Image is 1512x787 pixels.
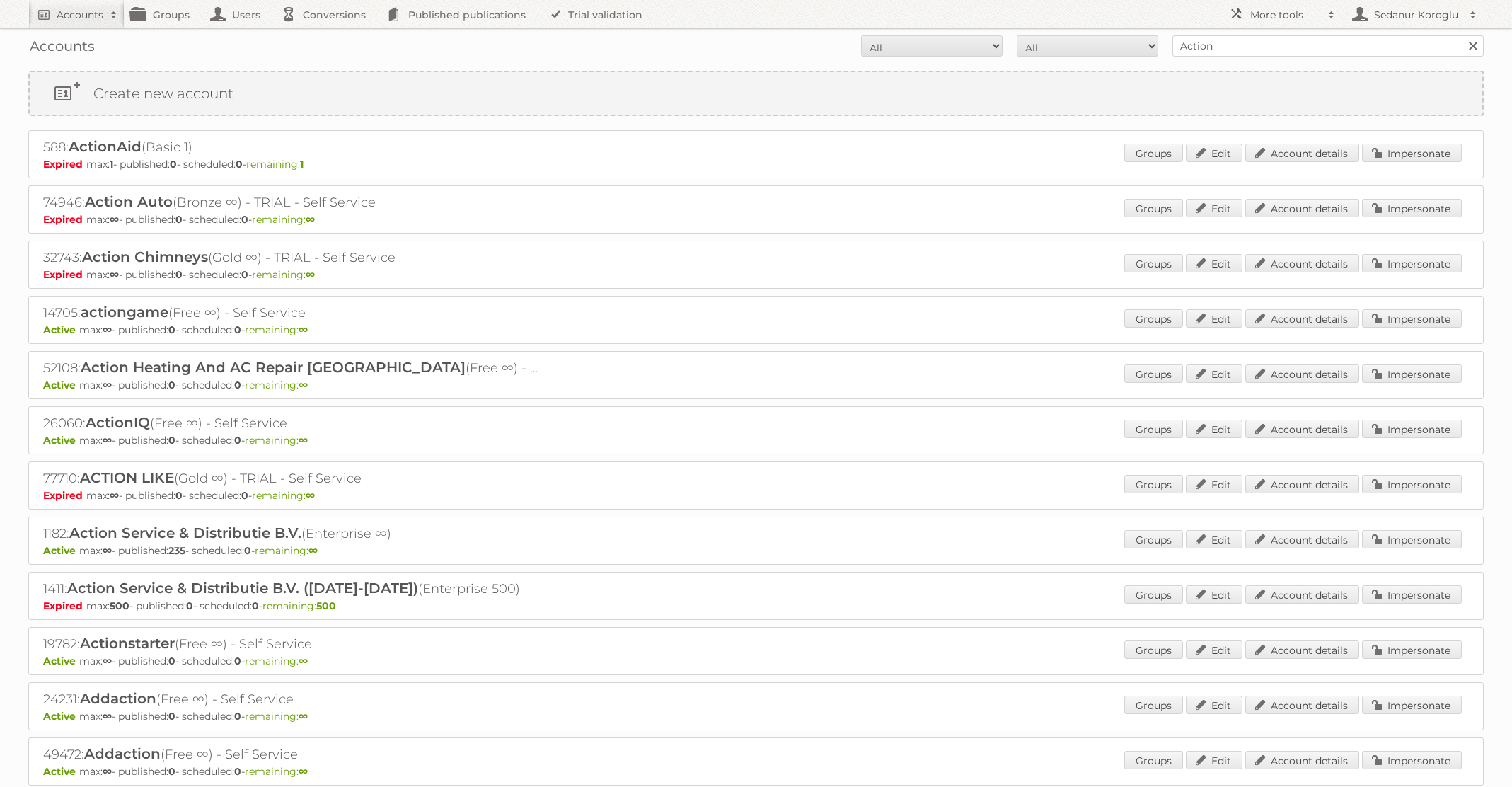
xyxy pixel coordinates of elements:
[1186,254,1242,272] a: Edit
[1362,640,1462,659] a: Impersonate
[168,544,185,557] strong: 235
[306,213,315,226] strong: ∞
[43,655,1469,667] p: max: - published: - scheduled: -
[300,158,304,171] strong: 1
[1124,640,1183,659] a: Groups
[103,544,112,557] strong: ∞
[43,138,538,156] h2: 588: (Basic 1)
[43,745,538,764] h2: 49472: (Free ∞) - Self Service
[245,434,308,447] span: remaining:
[80,690,156,707] span: Addaction
[85,193,173,210] span: Action Auto
[170,158,177,171] strong: 0
[245,379,308,391] span: remaining:
[103,379,112,391] strong: ∞
[43,489,1469,502] p: max: - published: - scheduled: -
[43,434,79,447] span: Active
[43,213,86,226] span: Expired
[1362,199,1462,217] a: Impersonate
[1362,144,1462,162] a: Impersonate
[1370,8,1462,22] h2: Sedanur Koroglu
[1124,751,1183,769] a: Groups
[43,524,538,543] h2: 1182: (Enterprise ∞)
[110,213,119,226] strong: ∞
[43,359,538,377] h2: 52108: (Free ∞) - Self Service
[43,268,1469,281] p: max: - published: - scheduled: -
[80,635,175,652] span: Actionstarter
[103,323,112,336] strong: ∞
[255,544,318,557] span: remaining:
[245,765,308,778] span: remaining:
[103,765,112,778] strong: ∞
[262,599,336,612] span: remaining:
[43,710,79,723] span: Active
[1186,364,1242,383] a: Edit
[308,544,318,557] strong: ∞
[81,359,466,376] span: Action Heating And AC Repair [GEOGRAPHIC_DATA]
[43,414,538,432] h2: 26060: (Free ∞) - Self Service
[1245,199,1359,217] a: Account details
[234,434,241,447] strong: 0
[1245,696,1359,714] a: Account details
[43,580,538,598] h2: 1411: (Enterprise 500)
[234,379,241,391] strong: 0
[252,489,315,502] span: remaining:
[43,379,79,391] span: Active
[241,489,248,502] strong: 0
[299,655,308,667] strong: ∞
[1186,530,1242,548] a: Edit
[43,544,1469,557] p: max: - published: - scheduled: -
[1250,8,1321,22] h2: More tools
[103,710,112,723] strong: ∞
[43,158,1469,171] p: max: - published: - scheduled: -
[1124,144,1183,162] a: Groups
[1362,364,1462,383] a: Impersonate
[245,655,308,667] span: remaining:
[1245,751,1359,769] a: Account details
[43,248,538,267] h2: 32743: (Gold ∞) - TRIAL - Self Service
[43,710,1469,723] p: max: - published: - scheduled: -
[1245,144,1359,162] a: Account details
[1124,254,1183,272] a: Groups
[43,158,86,171] span: Expired
[43,379,1469,391] p: max: - published: - scheduled: -
[234,323,241,336] strong: 0
[1362,254,1462,272] a: Impersonate
[110,158,113,171] strong: 1
[80,469,174,486] span: ACTION LIKE
[168,765,175,778] strong: 0
[1186,420,1242,438] a: Edit
[186,599,193,612] strong: 0
[234,655,241,667] strong: 0
[1362,585,1462,604] a: Impersonate
[252,599,259,612] strong: 0
[43,323,1469,336] p: max: - published: - scheduled: -
[43,655,79,667] span: Active
[30,72,1482,115] a: Create new account
[1245,640,1359,659] a: Account details
[43,268,86,281] span: Expired
[43,323,79,336] span: Active
[245,323,308,336] span: remaining:
[1245,530,1359,548] a: Account details
[1245,309,1359,328] a: Account details
[246,158,304,171] span: remaining:
[1186,144,1242,162] a: Edit
[1245,254,1359,272] a: Account details
[69,138,142,155] span: ActionAid
[1124,420,1183,438] a: Groups
[1245,364,1359,383] a: Account details
[43,469,538,488] h2: 77710: (Gold ∞) - TRIAL - Self Service
[252,268,315,281] span: remaining:
[1186,640,1242,659] a: Edit
[1245,475,1359,493] a: Account details
[110,268,119,281] strong: ∞
[69,524,301,541] span: Action Service & Distributie B.V.
[110,489,119,502] strong: ∞
[43,765,79,778] span: Active
[316,599,336,612] strong: 500
[1186,585,1242,604] a: Edit
[175,213,183,226] strong: 0
[299,434,308,447] strong: ∞
[1245,420,1359,438] a: Account details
